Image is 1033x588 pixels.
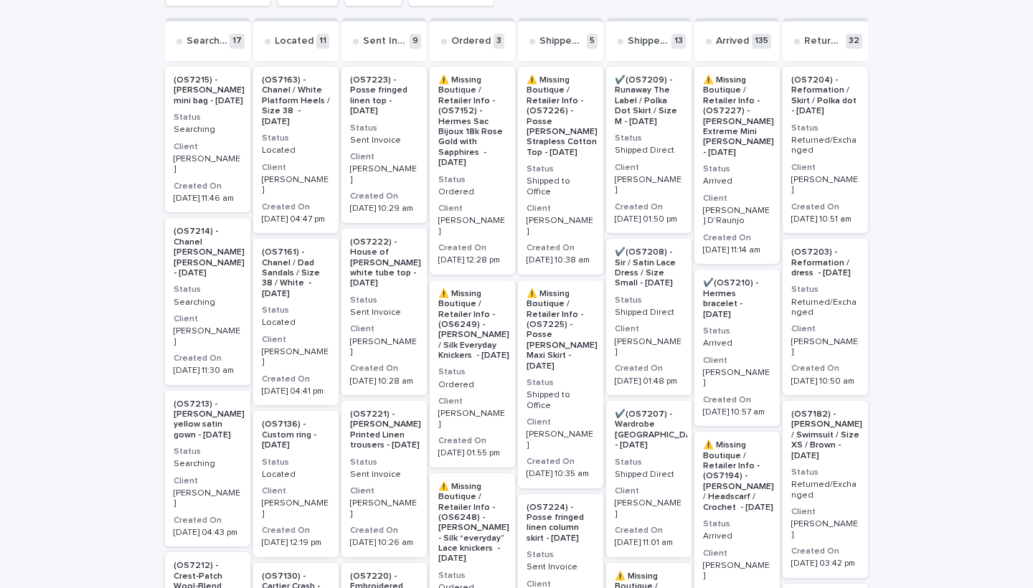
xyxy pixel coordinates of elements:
[174,459,242,469] p: Searching
[438,242,506,254] h3: Created On
[350,363,418,374] h3: Created On
[438,435,506,447] h3: Created On
[694,67,780,264] a: ⚠️ Missing Boutique / Retailer Info - (OS7227) - [PERSON_NAME] Extreme Mini [PERSON_NAME] - [DATE...
[791,409,862,461] p: (OS7182) - [PERSON_NAME] / Swimsuit / Size XS / Brown - [DATE]
[438,75,506,169] p: ⚠️ Missing Boutique / Retailer Info - (OS7152) - Hermes Sac Bijoux 18k Rose Gold with Sapphires -...
[174,399,245,441] p: (OS7213) - [PERSON_NAME] yellow satin gown - [DATE]
[350,308,418,318] p: Sent Invoice
[316,34,329,49] p: 11
[703,561,771,582] p: [PERSON_NAME]
[438,448,506,458] p: [DATE] 01:55 pm
[527,430,595,450] p: [PERSON_NAME]
[615,247,683,289] p: ✔️(OS7208) - Sir / Satin Lace Dress / Size Small - [DATE]
[606,239,692,395] a: ✔️(OS7208) - Sir / Satin Lace Dress / Size Small - [DATE]StatusShipped DirectClient[PERSON_NAME]C...
[716,35,749,47] p: Arrived
[527,242,595,254] h3: Created On
[438,187,506,197] p: Ordered
[174,515,242,526] h3: Created On
[230,34,245,49] p: 17
[350,337,418,358] p: [PERSON_NAME]
[791,214,859,224] p: [DATE] 10:51 am
[783,401,868,578] div: (OS7182) - [PERSON_NAME] / Swimsuit / Size XS / Brown - [DATE]StatusReturned/ExchangedClient[PERS...
[703,518,771,530] h3: Status
[615,470,683,480] p: Shipped Direct
[694,270,780,426] a: ✔️(OS7210) - Hermes bracelet - [DATE]StatusArrivedClient[PERSON_NAME]Created On[DATE] 10:57 am
[615,295,683,306] h3: Status
[262,318,330,328] p: Located
[438,216,506,237] p: [PERSON_NAME]
[539,35,584,47] p: Shipped to Office
[174,326,242,347] p: [PERSON_NAME]
[438,203,506,214] h3: Client
[494,34,504,49] p: 3
[791,123,859,134] h3: Status
[262,334,330,346] h3: Client
[527,417,595,428] h3: Client
[253,411,339,556] a: (OS7136) - Custom ring - [DATE]StatusLocatedClient[PERSON_NAME]Created On[DATE] 12:19 pm
[350,75,418,117] p: (OS7223) - Posse fringed linen top - [DATE]
[703,355,771,366] h3: Client
[174,475,242,487] h3: Client
[350,485,418,497] h3: Client
[703,75,774,158] p: ⚠️ Missing Boutique / Retailer Info - (OS7227) - [PERSON_NAME] Extreme Mini [PERSON_NAME] - [DATE]
[262,374,330,385] h3: Created On
[752,34,771,49] p: 135
[438,396,506,407] h3: Client
[791,467,859,478] h3: Status
[791,506,859,518] h3: Client
[350,295,418,306] h3: Status
[262,133,330,144] h3: Status
[262,162,330,174] h3: Client
[703,407,771,417] p: [DATE] 10:57 am
[791,376,859,387] p: [DATE] 10:50 am
[430,67,515,275] a: ⚠️ Missing Boutique / Retailer Info - (OS7152) - Hermes Sac Bijoux 18k Rose Gold with Sapphires -...
[262,214,330,224] p: [DATE] 04:47 pm
[615,376,683,387] p: [DATE] 01:48 pm
[527,203,595,214] h3: Client
[791,546,859,557] h3: Created On
[606,67,692,233] a: ✔️(OS7209) - Runaway The Label / Polka Dot Skirt / Size M - [DATE]StatusShipped DirectClient[PERS...
[703,193,771,204] h3: Client
[615,409,704,451] p: ✔️(OS7207) - Wardrobe [GEOGRAPHIC_DATA] - [DATE]
[253,239,339,405] a: (OS7161) - Chanel / Dad Sandals / Size 38 / White - [DATE]StatusLocatedClient[PERSON_NAME]Created...
[174,313,242,325] h3: Client
[527,562,595,572] p: Sent Invoice
[410,34,421,49] p: 9
[262,247,330,299] p: (OS7161) - Chanel / Dad Sandals / Size 38 / White - [DATE]
[174,353,242,364] h3: Created On
[791,480,859,501] p: Returned/Exchanged
[253,67,339,233] a: (OS7163) - Chanel / White Platform Heels / Size 38 - [DATE]StatusLocatedClient[PERSON_NAME]Create...
[350,323,418,335] h3: Client
[791,136,859,156] p: Returned/Exchanged
[262,146,330,156] p: Located
[615,308,683,318] p: Shipped Direct
[262,387,330,397] p: [DATE] 04:41 pm
[791,519,859,540] p: [PERSON_NAME]
[438,570,506,582] h3: Status
[527,377,595,389] h3: Status
[615,485,683,497] h3: Client
[615,214,683,224] p: [DATE] 01:50 pm
[430,280,515,468] a: ⚠️ Missing Boutique / Retailer Info - (OS6249) - [PERSON_NAME] / Silk Everyday Knickers - [DATE]S...
[615,133,683,144] h3: Status
[341,67,427,223] div: (OS7223) - Posse fringed linen top - [DATE]StatusSent InvoiceClient[PERSON_NAME]Created On[DATE] ...
[527,163,595,175] h3: Status
[615,457,683,468] h3: Status
[262,75,330,127] p: (OS7163) - Chanel / White Platform Heels / Size 38 - [DATE]
[174,446,242,457] h3: Status
[615,337,683,358] p: [PERSON_NAME]
[703,338,771,348] p: Arrived
[703,440,774,513] p: ⚠️ Missing Boutique / Retailer Info - (OS7194) - [PERSON_NAME] / Headscarf / Crochet - [DATE]
[791,337,859,358] p: [PERSON_NAME]
[350,525,418,536] h3: Created On
[615,201,683,213] h3: Created On
[703,394,771,406] h3: Created On
[174,366,242,376] p: [DATE] 11:30 am
[174,298,242,308] p: Searching
[703,278,771,320] p: ✔️(OS7210) - Hermes bracelet - [DATE]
